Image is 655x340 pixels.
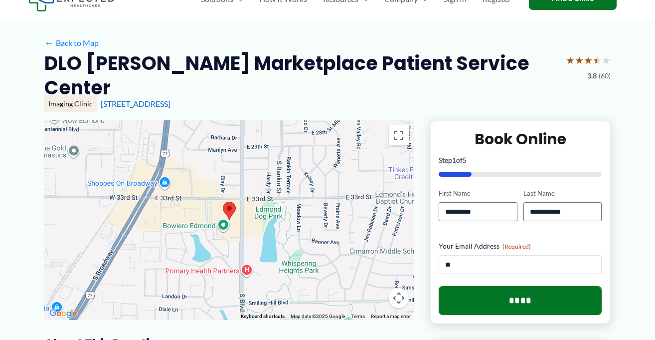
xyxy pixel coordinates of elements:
span: ★ [602,51,611,69]
a: Terms (opens in new tab) [351,314,365,319]
a: ←Back to Map [44,35,99,50]
h2: Book Online [439,129,602,149]
span: 3.8 [587,69,597,82]
p: Step of [439,157,602,164]
a: Report a map error [371,314,411,319]
label: Last Name [523,189,602,198]
span: ← [44,38,54,47]
span: ★ [575,51,584,69]
span: ★ [566,51,575,69]
img: Google [47,307,80,320]
button: Toggle fullscreen view [389,125,409,145]
span: (Required) [502,243,531,250]
span: Map data ©2025 Google [291,314,345,319]
button: Map camera controls [389,288,409,308]
label: First Name [439,189,517,198]
span: ★ [584,51,593,69]
label: Your Email Address [439,241,602,251]
a: [STREET_ADDRESS] [101,99,170,108]
h2: DLO [PERSON_NAME] Marketplace Patient Service Center [44,51,558,100]
div: Imaging Clinic [44,95,97,112]
button: Keyboard shortcuts [241,313,285,320]
span: ★ [593,51,602,69]
span: (60) [599,69,611,82]
span: 5 [463,156,467,164]
span: 1 [452,156,456,164]
a: Open this area in Google Maps (opens a new window) [47,307,80,320]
